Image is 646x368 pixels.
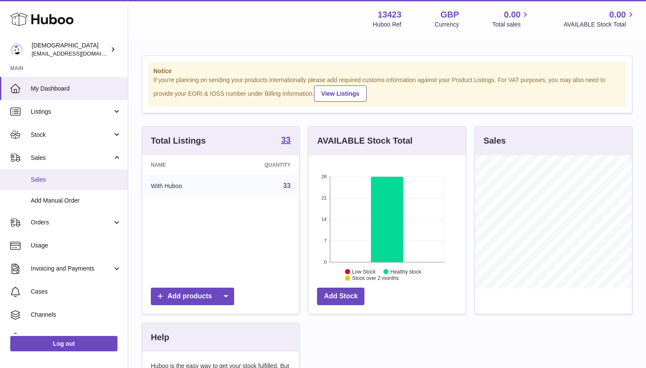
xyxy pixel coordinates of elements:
[283,182,291,189] a: 33
[435,21,459,29] div: Currency
[31,241,121,250] span: Usage
[564,9,636,29] a: 0.00 AVAILABLE Stock Total
[31,131,112,139] span: Stock
[31,108,112,116] span: Listings
[440,9,459,21] strong: GBP
[31,265,112,273] span: Invoicing and Payments
[31,218,112,227] span: Orders
[151,288,234,305] a: Add products
[31,176,121,184] span: Sales
[317,135,412,147] h3: AVAILABLE Stock Total
[324,238,327,243] text: 7
[153,67,621,75] strong: Notice
[484,135,506,147] h3: Sales
[142,175,225,197] td: With Huboo
[322,217,327,222] text: 14
[504,9,521,21] span: 0.00
[10,43,23,56] img: olgazyuz@outlook.com
[492,21,530,29] span: Total sales
[322,174,327,179] text: 28
[391,268,422,274] text: Healthy stock
[142,155,225,175] th: Name
[281,135,291,144] strong: 33
[352,268,376,274] text: Low Stock
[31,311,121,319] span: Channels
[324,259,327,265] text: 0
[31,85,121,93] span: My Dashboard
[317,288,364,305] a: Add Stock
[492,9,530,29] a: 0.00 Total sales
[31,288,121,296] span: Cases
[32,41,109,58] div: [DEMOGRAPHIC_DATA]
[151,332,169,343] h3: Help
[314,85,367,102] a: View Listings
[352,275,399,281] text: Stock over 2 months
[225,155,300,175] th: Quantity
[322,195,327,200] text: 21
[609,9,626,21] span: 0.00
[153,76,621,102] div: If you're planning on sending your products internationally please add required customs informati...
[281,135,291,146] a: 33
[564,21,636,29] span: AVAILABLE Stock Total
[10,336,117,351] a: Log out
[31,197,121,205] span: Add Manual Order
[378,9,402,21] strong: 13423
[151,135,206,147] h3: Total Listings
[31,154,112,162] span: Sales
[373,21,402,29] div: Huboo Ref
[32,50,126,57] span: [EMAIL_ADDRESS][DOMAIN_NAME]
